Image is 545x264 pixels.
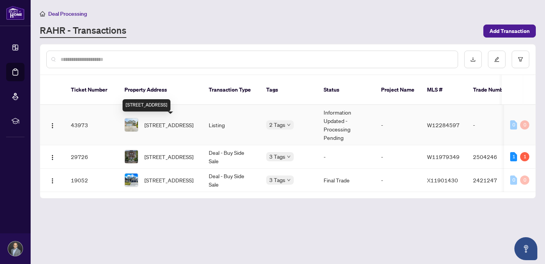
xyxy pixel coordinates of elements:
[65,105,118,145] td: 43973
[489,25,530,37] span: Add Transaction
[421,75,467,105] th: MLS #
[125,174,138,187] img: thumbnail-img
[40,11,45,16] span: home
[269,175,285,184] span: 3 Tags
[512,51,529,68] button: filter
[269,152,285,161] span: 3 Tags
[520,120,529,130] div: 0
[203,75,260,105] th: Transaction Type
[494,57,499,62] span: edit
[375,145,421,169] td: -
[49,123,56,129] img: Logo
[427,177,458,184] span: X11901430
[203,169,260,192] td: Deal - Buy Side Sale
[65,75,118,105] th: Ticket Number
[464,51,482,68] button: download
[375,75,421,105] th: Project Name
[46,174,59,186] button: Logo
[467,75,520,105] th: Trade Number
[375,105,421,145] td: -
[203,145,260,169] td: Deal - Buy Side Sale
[6,6,25,20] img: logo
[287,123,291,127] span: down
[318,145,375,169] td: -
[470,57,476,62] span: download
[427,121,460,128] span: W12284597
[40,24,126,38] a: RAHR - Transactions
[427,153,460,160] span: W11979349
[518,57,523,62] span: filter
[144,121,193,129] span: [STREET_ADDRESS]
[467,145,520,169] td: 2504246
[467,105,520,145] td: -
[125,118,138,131] img: thumbnail-img
[488,51,506,68] button: edit
[520,175,529,185] div: 0
[510,175,517,185] div: 0
[65,169,118,192] td: 19052
[287,178,291,182] span: down
[125,150,138,163] img: thumbnail-img
[46,151,59,163] button: Logo
[144,176,193,184] span: [STREET_ADDRESS]
[49,154,56,161] img: Logo
[510,120,517,130] div: 0
[287,155,291,159] span: down
[375,169,421,192] td: -
[49,178,56,184] img: Logo
[520,152,529,161] div: 1
[318,105,375,145] td: Information Updated - Processing Pending
[318,169,375,192] td: Final Trade
[8,241,23,256] img: Profile Icon
[514,237,537,260] button: Open asap
[48,10,87,17] span: Deal Processing
[203,105,260,145] td: Listing
[46,119,59,131] button: Logo
[510,152,517,161] div: 1
[483,25,536,38] button: Add Transaction
[65,145,118,169] td: 29726
[123,99,170,112] div: [STREET_ADDRESS]
[467,169,520,192] td: 2421247
[269,120,285,129] span: 2 Tags
[118,75,203,105] th: Property Address
[318,75,375,105] th: Status
[144,152,193,161] span: [STREET_ADDRESS]
[260,75,318,105] th: Tags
